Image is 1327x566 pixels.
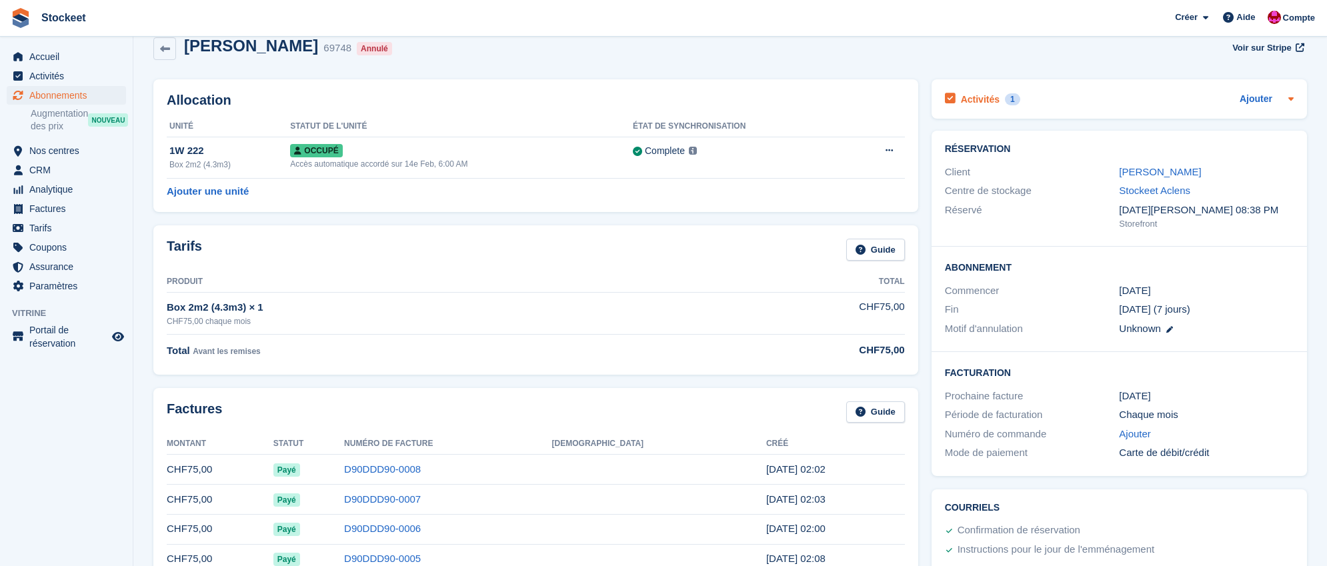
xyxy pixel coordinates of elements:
[689,147,697,155] img: icon-info-grey-7440780725fd019a000dd9b08b2336e03edf1995a4989e88bcd33f0948082b44.svg
[167,271,668,293] th: Produit
[668,292,904,334] td: CHF75,00
[110,329,126,345] a: Boutique d'aperçu
[1119,445,1294,461] div: Carte de débit/crédit
[958,542,1155,558] div: Instructions pour le jour de l'emménagement
[29,277,109,295] span: Paramètres
[323,41,351,56] div: 69748
[290,144,342,157] span: Occupé
[273,493,300,507] span: Payé
[1236,11,1255,24] span: Aide
[1119,185,1190,196] a: Stockeet Aclens
[357,42,392,55] div: Annulé
[29,323,109,350] span: Portail de réservation
[766,433,905,455] th: Créé
[167,514,273,544] td: CHF75,00
[29,180,109,199] span: Analytique
[167,401,222,423] h2: Factures
[945,389,1120,404] div: Prochaine facture
[633,116,851,137] th: État de synchronisation
[169,159,290,171] div: Box 2m2 (4.3m3)
[273,523,300,536] span: Payé
[7,238,126,257] a: menu
[167,345,190,356] span: Total
[273,553,300,566] span: Payé
[1232,41,1292,55] span: Voir sur Stripe
[945,321,1120,337] div: Motif d'annulation
[945,302,1120,317] div: Fin
[945,144,1294,155] h2: Réservation
[1119,217,1294,231] div: Storefront
[31,107,126,133] a: Augmentation des prix NOUVEAU
[766,463,826,475] time: 2025-09-14 00:02:54 UTC
[7,86,126,105] a: menu
[29,257,109,276] span: Assurance
[7,257,126,276] a: menu
[193,347,261,356] span: Avant les remises
[29,47,109,66] span: Accueil
[167,184,249,199] a: Ajouter une unité
[29,238,109,257] span: Coupons
[290,116,633,137] th: Statut de l'unité
[344,433,551,455] th: Numéro de facture
[1268,11,1281,24] img: Valentin BURDET
[344,493,421,505] a: D90DDD90-0007
[273,433,344,455] th: Statut
[167,239,202,261] h2: Tarifs
[167,116,290,137] th: Unité
[1119,389,1294,404] div: [DATE]
[668,271,904,293] th: Total
[668,343,904,358] div: CHF75,00
[7,141,126,160] a: menu
[766,523,826,534] time: 2025-07-14 00:00:46 UTC
[167,93,905,108] h2: Allocation
[29,161,109,179] span: CRM
[945,260,1294,273] h2: Abonnement
[7,199,126,218] a: menu
[29,219,109,237] span: Tarifs
[961,93,1000,105] h2: Activités
[273,463,300,477] span: Payé
[945,203,1120,231] div: Réservé
[7,47,126,66] a: menu
[945,165,1120,180] div: Client
[552,433,766,455] th: [DEMOGRAPHIC_DATA]
[1175,11,1198,24] span: Créer
[31,107,88,133] span: Augmentation des prix
[29,199,109,218] span: Factures
[945,365,1294,379] h2: Facturation
[1005,93,1020,105] div: 1
[945,283,1120,299] div: Commencer
[846,239,905,261] a: Guide
[645,144,685,158] div: Complete
[1119,427,1151,442] a: Ajouter
[846,401,905,423] a: Guide
[945,407,1120,423] div: Période de facturation
[184,37,318,55] h2: [PERSON_NAME]
[29,141,109,160] span: Nos centres
[167,485,273,515] td: CHF75,00
[36,7,91,29] a: Stockeet
[11,8,31,28] img: stora-icon-8386f47178a22dfd0bd8f6a31ec36ba5ce8667c1dd55bd0f319d3a0aa187defe.svg
[1119,407,1294,423] div: Chaque mois
[344,553,421,564] a: D90DDD90-0005
[1227,37,1307,59] a: Voir sur Stripe
[945,427,1120,442] div: Numéro de commande
[29,67,109,85] span: Activités
[88,113,128,127] div: NOUVEAU
[1119,303,1190,315] span: [DATE] (7 jours)
[945,503,1294,513] h2: Courriels
[1240,92,1272,107] a: Ajouter
[1119,323,1161,334] span: Unknown
[1119,203,1294,218] div: [DATE][PERSON_NAME] 08:38 PM
[1119,166,1201,177] a: [PERSON_NAME]
[167,315,668,327] div: CHF75,00 chaque mois
[344,463,421,475] a: D90DDD90-0008
[7,180,126,199] a: menu
[167,433,273,455] th: Montant
[167,455,273,485] td: CHF75,00
[29,86,109,105] span: Abonnements
[766,553,826,564] time: 2025-06-14 00:08:06 UTC
[7,277,126,295] a: menu
[1283,11,1315,25] span: Compte
[290,158,633,170] div: Accès automatique accordé sur 14e Feb, 6:00 AM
